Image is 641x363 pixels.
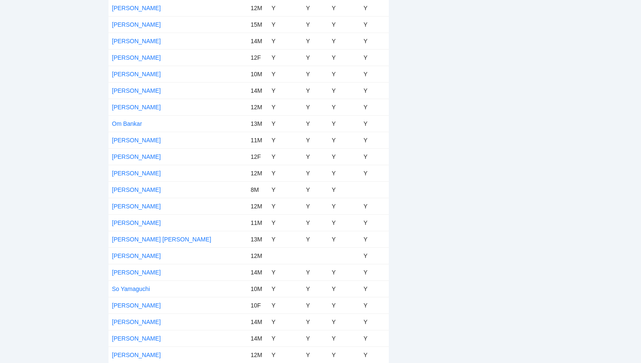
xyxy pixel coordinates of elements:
[112,120,142,127] a: Om Bankar
[247,49,268,66] td: 12F
[268,346,302,363] td: Y
[268,214,302,231] td: Y
[247,115,268,132] td: 13M
[360,264,389,280] td: Y
[303,198,329,214] td: Y
[268,99,302,115] td: Y
[329,198,360,214] td: Y
[247,264,268,280] td: 14M
[268,66,302,82] td: Y
[112,5,161,11] a: [PERSON_NAME]
[329,231,360,247] td: Y
[329,297,360,313] td: Y
[268,198,302,214] td: Y
[112,137,161,144] a: [PERSON_NAME]
[268,231,302,247] td: Y
[112,54,161,61] a: [PERSON_NAME]
[247,99,268,115] td: 12M
[268,165,302,181] td: Y
[329,346,360,363] td: Y
[247,82,268,99] td: 14M
[329,16,360,33] td: Y
[303,330,329,346] td: Y
[360,214,389,231] td: Y
[303,16,329,33] td: Y
[329,165,360,181] td: Y
[303,82,329,99] td: Y
[247,33,268,49] td: 14M
[329,214,360,231] td: Y
[303,148,329,165] td: Y
[303,115,329,132] td: Y
[360,330,389,346] td: Y
[112,104,161,111] a: [PERSON_NAME]
[112,285,150,292] a: So Yamaguchi
[360,313,389,330] td: Y
[303,313,329,330] td: Y
[112,71,161,78] a: [PERSON_NAME]
[360,132,389,148] td: Y
[360,198,389,214] td: Y
[268,280,302,297] td: Y
[112,38,161,44] a: [PERSON_NAME]
[303,165,329,181] td: Y
[360,82,389,99] td: Y
[247,16,268,33] td: 15M
[268,115,302,132] td: Y
[268,132,302,148] td: Y
[268,297,302,313] td: Y
[247,132,268,148] td: 11M
[329,132,360,148] td: Y
[112,203,161,210] a: [PERSON_NAME]
[329,115,360,132] td: Y
[112,252,161,259] a: [PERSON_NAME]
[268,49,302,66] td: Y
[247,313,268,330] td: 14M
[112,269,161,276] a: [PERSON_NAME]
[303,297,329,313] td: Y
[247,181,268,198] td: 8M
[303,49,329,66] td: Y
[247,66,268,82] td: 10M
[303,33,329,49] td: Y
[329,148,360,165] td: Y
[247,198,268,214] td: 12M
[329,33,360,49] td: Y
[360,165,389,181] td: Y
[329,313,360,330] td: Y
[303,132,329,148] td: Y
[247,165,268,181] td: 12M
[112,335,161,342] a: [PERSON_NAME]
[112,219,161,226] a: [PERSON_NAME]
[360,346,389,363] td: Y
[268,148,302,165] td: Y
[112,87,161,94] a: [PERSON_NAME]
[112,352,161,358] a: [PERSON_NAME]
[303,346,329,363] td: Y
[360,280,389,297] td: Y
[247,330,268,346] td: 14M
[303,66,329,82] td: Y
[112,170,161,177] a: [PERSON_NAME]
[303,181,329,198] td: Y
[329,330,360,346] td: Y
[268,313,302,330] td: Y
[112,153,161,160] a: [PERSON_NAME]
[303,264,329,280] td: Y
[360,231,389,247] td: Y
[303,231,329,247] td: Y
[268,264,302,280] td: Y
[247,346,268,363] td: 12M
[112,186,161,193] a: [PERSON_NAME]
[112,302,161,309] a: [PERSON_NAME]
[360,297,389,313] td: Y
[329,66,360,82] td: Y
[303,214,329,231] td: Y
[329,82,360,99] td: Y
[268,330,302,346] td: Y
[247,148,268,165] td: 12F
[360,115,389,132] td: Y
[247,280,268,297] td: 10M
[247,231,268,247] td: 13M
[329,280,360,297] td: Y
